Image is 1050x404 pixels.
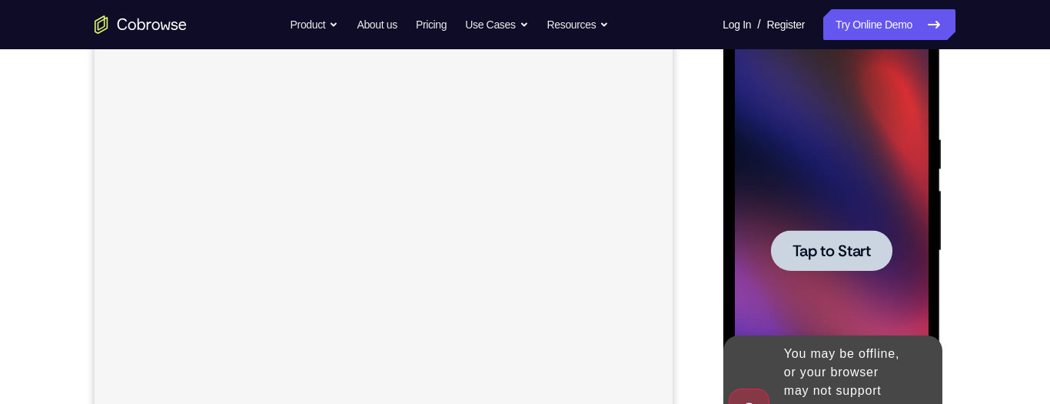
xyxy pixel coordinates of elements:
[767,9,805,40] a: Register
[357,9,397,40] a: About us
[547,9,610,40] button: Resources
[465,9,528,40] button: Use Cases
[95,15,187,34] a: Go to the home page
[416,9,447,40] a: Pricing
[757,15,760,34] span: /
[823,9,955,40] a: Try Online Demo
[723,9,751,40] a: Log In
[291,9,339,40] button: Product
